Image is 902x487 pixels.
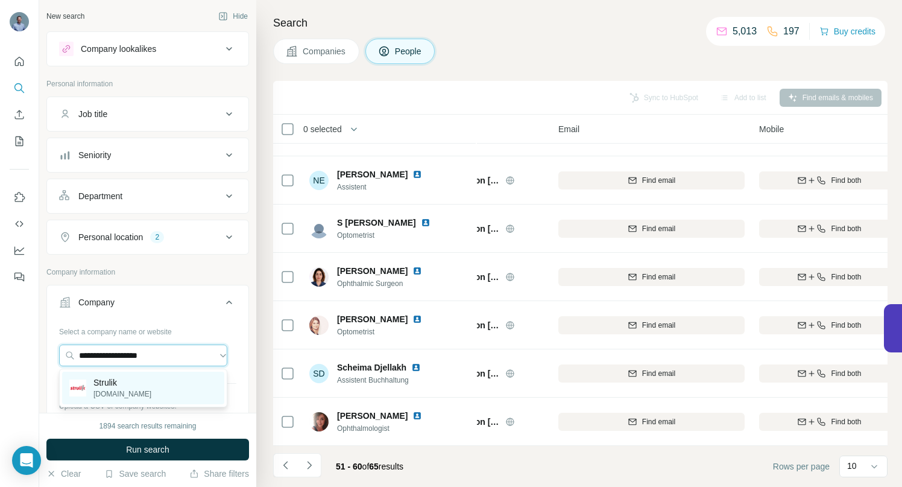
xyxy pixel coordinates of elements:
span: results [336,462,403,471]
p: 5,013 [733,24,757,39]
span: Find email [642,368,675,379]
span: Find email [642,272,675,282]
p: Personal information [46,78,249,89]
button: Run search [46,439,249,460]
div: 1894 search results remaining [99,421,197,431]
span: Find both [831,272,861,282]
div: Job title [78,108,107,120]
img: Avatar [309,412,329,431]
span: Rows per page [773,460,830,473]
button: My lists [10,130,29,152]
img: LinkedIn logo [411,363,421,372]
span: 0 selected [303,123,342,135]
div: SD [309,364,329,383]
button: Quick start [10,51,29,72]
span: of [362,462,370,471]
button: Find both [759,171,900,189]
span: Ophthalmic Surgeon [337,278,437,289]
span: S [PERSON_NAME] [337,217,416,229]
button: Personal location2 [47,223,248,252]
button: Search [10,77,29,99]
button: Find both [759,220,900,238]
span: Companies [303,45,347,57]
p: Strulik [93,377,151,389]
img: LinkedIn logo [412,170,422,179]
img: Strulik [69,380,86,396]
button: Share filters [189,468,249,480]
button: Save search [104,468,166,480]
div: NE [309,171,329,190]
button: Use Surfe API [10,213,29,235]
div: Company [78,296,115,308]
button: Find email [558,413,745,431]
button: Hide [210,7,256,25]
button: Find email [558,171,745,189]
span: Assistent [337,182,437,193]
button: Navigate to next page [297,453,321,477]
button: Find email [558,268,745,286]
span: [PERSON_NAME] [337,265,408,277]
div: Seniority [78,149,111,161]
button: Seniority [47,141,248,170]
div: 2 [150,232,164,243]
span: [PERSON_NAME] [337,410,408,422]
p: Company information [46,267,249,278]
button: Company lookalikes [47,34,248,63]
span: Scheima Djellakh [337,361,406,374]
span: [PERSON_NAME] [337,168,408,180]
h4: Search [273,14,888,31]
img: LinkedIn logo [421,218,430,228]
img: LinkedIn logo [412,411,422,421]
button: Company [47,288,248,322]
button: Find email [558,364,745,383]
span: Find both [831,320,861,331]
span: Find both [831,416,861,427]
button: Find both [759,316,900,334]
button: Find email [558,316,745,334]
span: Find email [642,320,675,331]
p: Your list is private and won't be saved or shared. [59,412,236,422]
span: People [395,45,423,57]
p: 197 [783,24,799,39]
img: Avatar [309,316,329,335]
span: Find both [831,223,861,234]
div: Company lookalikes [81,43,156,55]
button: Find both [759,413,900,431]
button: Dashboard [10,240,29,261]
div: Select a company name or website [59,322,236,337]
span: Find both [831,175,861,186]
span: Assistent Buchhaltung [337,375,435,386]
div: Personal location [78,231,143,243]
span: Ophthalmologist [337,423,437,434]
button: Enrich CSV [10,104,29,126]
p: [DOMAIN_NAME] [93,389,151,399]
button: Feedback [10,266,29,288]
span: Find email [642,175,675,186]
img: LinkedIn logo [412,314,422,324]
span: Find email [642,416,675,427]
button: Job title [47,100,248,129]
img: Avatar [309,267,329,287]
button: Find both [759,268,900,286]
button: Use Surfe on LinkedIn [10,186,29,208]
span: 51 - 60 [336,462,362,471]
span: Email [558,123,579,135]
button: Find email [558,220,745,238]
button: Navigate to previous page [273,453,297,477]
div: New search [46,11,84,22]
button: Department [47,182,248,211]
p: 10 [847,460,857,472]
span: Optometrist [337,230,445,241]
span: Find both [831,368,861,379]
img: Avatar [10,12,29,31]
span: Mobile [759,123,784,135]
span: Optometrist [337,326,437,337]
span: 65 [369,462,379,471]
div: Department [78,190,122,202]
button: Clear [46,468,81,480]
span: Run search [126,444,169,456]
img: Avatar [309,219,329,238]
button: Buy credits [819,23,875,40]
img: LinkedIn logo [412,266,422,276]
div: Open Intercom Messenger [12,446,41,475]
